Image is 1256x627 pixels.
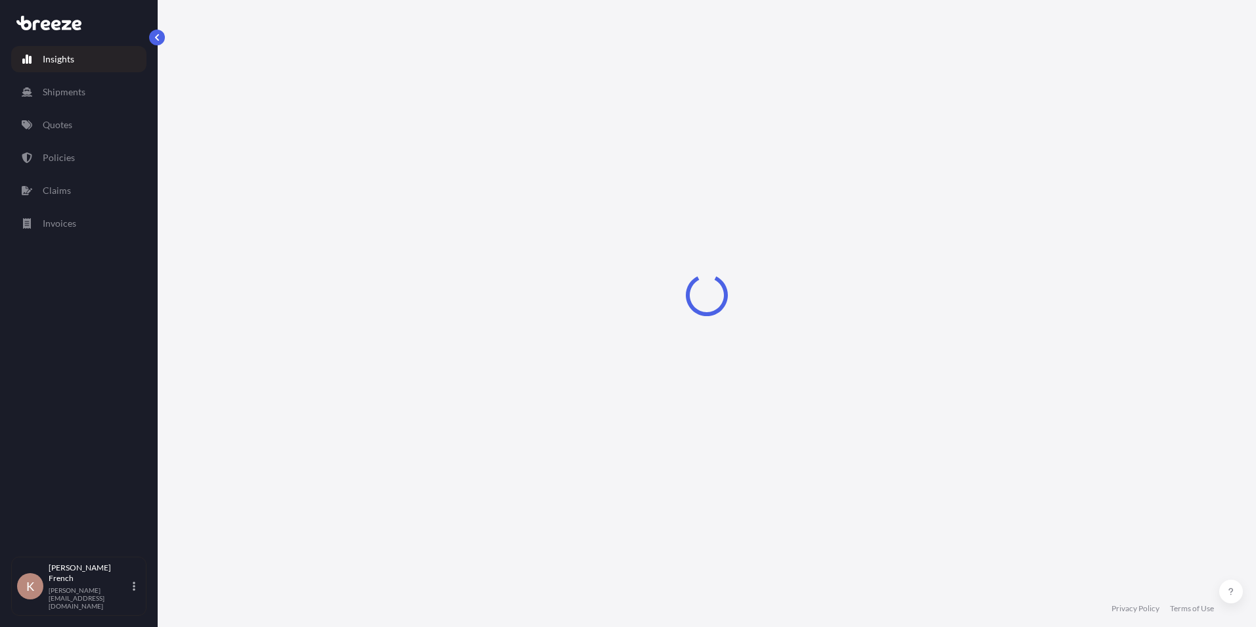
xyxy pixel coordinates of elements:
[1111,603,1159,614] a: Privacy Policy
[1170,603,1214,614] a: Terms of Use
[11,46,146,72] a: Insights
[43,118,72,131] p: Quotes
[11,177,146,204] a: Claims
[43,217,76,230] p: Invoices
[11,210,146,237] a: Invoices
[49,563,130,584] p: [PERSON_NAME] French
[43,85,85,99] p: Shipments
[43,151,75,164] p: Policies
[43,184,71,197] p: Claims
[43,53,74,66] p: Insights
[11,145,146,171] a: Policies
[49,586,130,610] p: [PERSON_NAME][EMAIL_ADDRESS][DOMAIN_NAME]
[11,112,146,138] a: Quotes
[26,580,34,593] span: K
[11,79,146,105] a: Shipments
